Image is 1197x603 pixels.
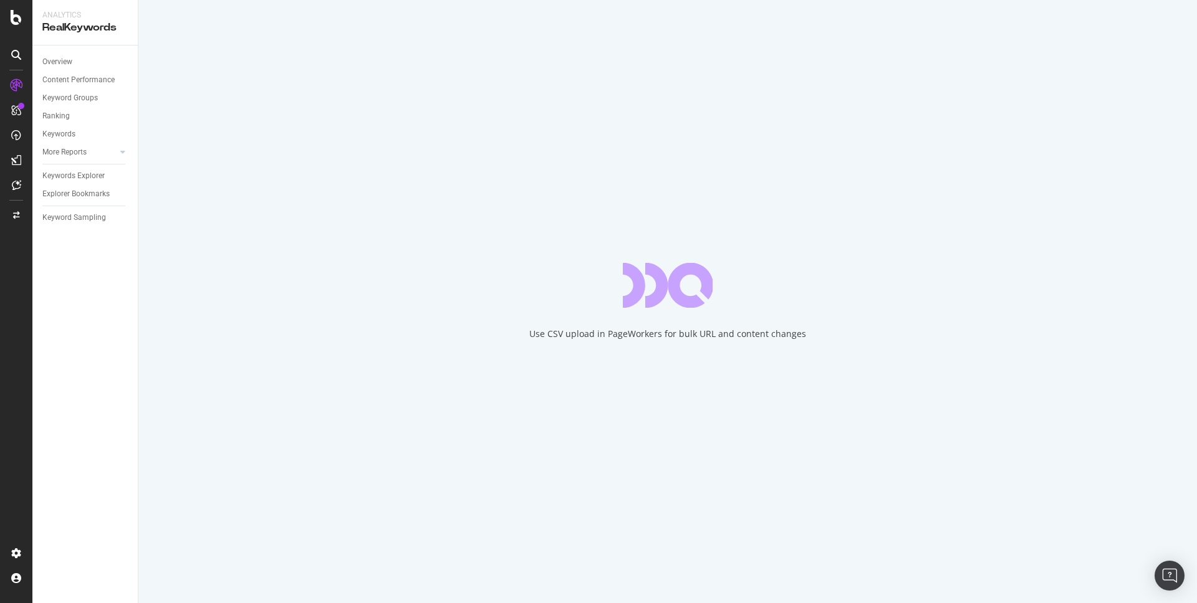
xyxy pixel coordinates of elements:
[42,128,75,141] div: Keywords
[42,146,117,159] a: More Reports
[42,10,128,21] div: Analytics
[42,74,115,87] div: Content Performance
[42,74,129,87] a: Content Performance
[42,188,110,201] div: Explorer Bookmarks
[42,128,129,141] a: Keywords
[42,188,129,201] a: Explorer Bookmarks
[42,211,129,224] a: Keyword Sampling
[42,55,129,69] a: Overview
[42,92,98,105] div: Keyword Groups
[42,92,129,105] a: Keyword Groups
[42,146,87,159] div: More Reports
[42,169,105,183] div: Keywords Explorer
[42,211,106,224] div: Keyword Sampling
[42,110,70,123] div: Ranking
[42,21,128,35] div: RealKeywords
[529,328,806,340] div: Use CSV upload in PageWorkers for bulk URL and content changes
[42,169,129,183] a: Keywords Explorer
[623,263,713,308] div: animation
[42,110,129,123] a: Ranking
[42,55,72,69] div: Overview
[1155,561,1185,591] div: Open Intercom Messenger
